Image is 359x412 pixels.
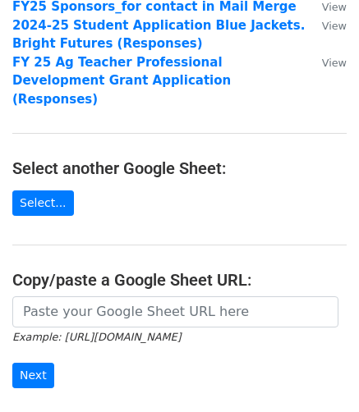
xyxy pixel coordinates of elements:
small: View [322,20,347,32]
small: View [322,57,347,69]
a: Select... [12,190,74,216]
small: Example: [URL][DOMAIN_NAME] [12,331,181,343]
a: 2024-25 Student Application Blue Jackets. Bright Futures (Responses) [12,18,305,52]
h4: Copy/paste a Google Sheet URL: [12,270,347,290]
input: Next [12,363,54,388]
a: FY 25 Ag Teacher Professional Development Grant Application (Responses) [12,55,231,107]
a: View [306,55,347,70]
iframe: Chat Widget [277,333,359,412]
input: Paste your Google Sheet URL here [12,296,338,327]
h4: Select another Google Sheet: [12,158,347,178]
a: View [306,18,347,33]
small: View [322,1,347,13]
